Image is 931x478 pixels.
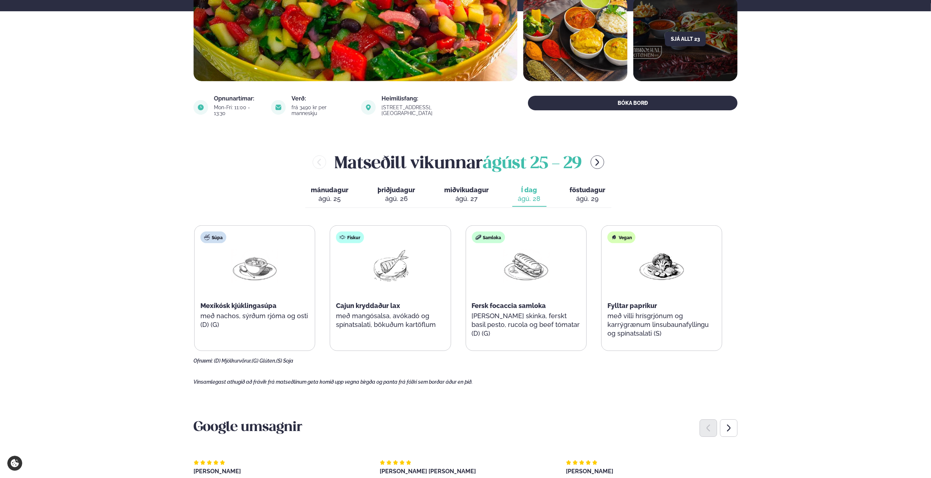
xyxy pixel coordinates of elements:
[566,469,738,474] div: [PERSON_NAME]
[193,469,365,474] div: [PERSON_NAME]
[200,302,277,309] span: Mexíkósk kjúklingasúpa
[382,104,482,116] div: [STREET_ADDRESS], [GEOGRAPHIC_DATA]
[276,358,293,364] span: (S) Soja
[361,100,376,115] img: image alt
[570,194,606,203] div: ágú. 29
[204,234,210,240] img: soup.svg
[564,183,611,207] button: föstudagur ágú. 29
[214,358,252,364] span: (D) Mjólkurvörur,
[378,186,415,194] span: þriðjudagur
[193,100,208,115] img: image alt
[200,232,226,243] div: Súpa
[382,96,482,102] div: Heimilisfang:
[720,419,738,437] div: Next slide
[611,234,617,240] img: Vegan.svg
[518,194,541,203] div: ágú. 28
[483,156,582,172] span: ágúst 25 - 29
[7,456,22,471] a: Cookie settings
[340,234,345,240] img: fish.svg
[336,302,400,309] span: Cajun kryddaður lax
[214,96,262,102] div: Opnunartímar:
[518,186,541,194] span: Í dag
[472,232,505,243] div: Samloka
[512,183,547,207] button: Í dag ágú. 28
[638,249,685,283] img: Vegan.png
[193,379,473,385] span: Vinsamlegast athugið að frávik frá matseðlinum geta komið upp vegna birgða og panta frá fólki sem...
[591,155,604,169] button: menu-btn-right
[439,183,495,207] button: miðvikudagur ágú. 27
[367,249,414,283] img: Fish.png
[472,312,580,338] p: [PERSON_NAME] skinka, ferskt basil pesto, rucola og beef tómatar (D) (G)
[200,312,309,329] p: með nachos, sýrðum rjóma og osti (D) (G)
[336,312,445,329] p: með mangósalsa, avókadó og spínatsalati, bökuðum kartöflum
[700,419,717,437] div: Previous slide
[335,150,582,174] h2: Matseðill vikunnar
[665,32,706,46] button: Sjá allt 23
[503,249,549,283] img: Panini.png
[193,358,213,364] span: Ofnæmi:
[193,419,738,436] h3: Google umsagnir
[252,358,276,364] span: (G) Glúten,
[607,312,716,338] p: með villi hrísgrjónum og karrýgrænum linsubaunafyllingu og spínatsalati (S)
[380,469,551,474] div: [PERSON_NAME] [PERSON_NAME]
[292,96,352,102] div: Verð:
[382,109,482,118] a: link
[445,194,489,203] div: ágú. 27
[231,249,278,283] img: Soup.png
[292,104,352,116] div: frá 3490 kr per manneskju
[445,186,489,194] span: miðvikudagur
[570,186,606,194] span: föstudagur
[311,194,349,203] div: ágú. 25
[336,232,364,243] div: Fiskur
[528,96,738,110] button: BÓKA BORÐ
[378,194,415,203] div: ágú. 26
[607,302,657,309] span: Fylltar paprikur
[313,155,326,169] button: menu-btn-left
[311,186,349,194] span: mánudagur
[607,232,635,243] div: Vegan
[472,302,546,309] span: Fersk focaccia samloka
[214,104,262,116] div: Mon-Fri: 11:00 - 13:30
[271,100,286,115] img: image alt
[305,183,355,207] button: mánudagur ágú. 25
[372,183,421,207] button: þriðjudagur ágú. 26
[476,234,481,240] img: sandwich-new-16px.svg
